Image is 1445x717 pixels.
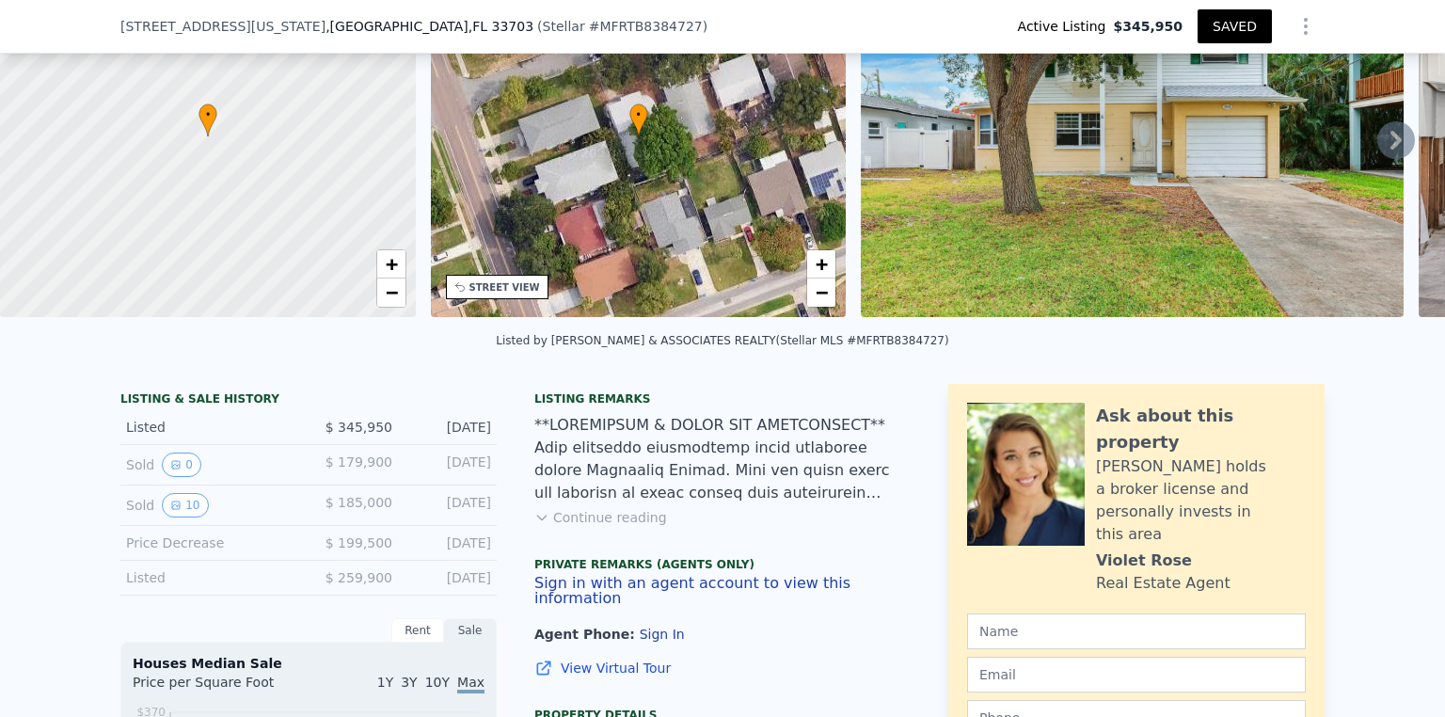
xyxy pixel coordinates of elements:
[629,106,648,123] span: •
[407,493,491,518] div: [DATE]
[469,280,540,295] div: STREET VIEW
[126,568,294,587] div: Listed
[326,17,533,36] span: , [GEOGRAPHIC_DATA]
[543,19,585,34] span: Stellar
[534,627,640,642] span: Agent Phone:
[807,279,835,307] a: Zoom out
[407,418,491,437] div: [DATE]
[1096,455,1306,546] div: [PERSON_NAME] holds a broker license and personally invests in this area
[1096,572,1231,595] div: Real Estate Agent
[120,17,326,36] span: [STREET_ADDRESS][US_STATE]
[1113,17,1183,36] span: $345,950
[496,334,948,347] div: Listed by [PERSON_NAME] & ASSOCIATES REALTY (Stellar MLS #MFRTB8384727)
[377,250,405,279] a: Zoom in
[534,391,911,406] div: Listing remarks
[126,453,294,477] div: Sold
[640,627,685,642] button: Sign In
[534,659,911,677] a: View Virtual Tour
[120,391,497,410] div: LISTING & SALE HISTORY
[1018,17,1114,36] span: Active Listing
[162,493,208,518] button: View historical data
[534,508,667,527] button: Continue reading
[401,675,417,690] span: 3Y
[534,576,911,606] button: Sign in with an agent account to view this information
[326,454,392,470] span: $ 179,900
[326,495,392,510] span: $ 185,000
[444,618,497,643] div: Sale
[468,19,533,34] span: , FL 33703
[816,252,828,276] span: +
[534,557,911,576] div: Private Remarks (Agents Only)
[133,654,484,673] div: Houses Median Sale
[967,657,1306,693] input: Email
[377,675,393,690] span: 1Y
[385,280,397,304] span: −
[391,618,444,643] div: Rent
[967,613,1306,649] input: Name
[1287,8,1325,45] button: Show Options
[807,250,835,279] a: Zoom in
[407,453,491,477] div: [DATE]
[1096,550,1192,572] div: Violet Rose
[326,535,392,550] span: $ 199,500
[126,493,294,518] div: Sold
[126,418,294,437] div: Listed
[457,675,484,693] span: Max
[326,420,392,435] span: $ 345,950
[1198,9,1272,43] button: SAVED
[425,675,450,690] span: 10Y
[1096,403,1306,455] div: Ask about this property
[126,534,294,552] div: Price Decrease
[326,570,392,585] span: $ 259,900
[407,568,491,587] div: [DATE]
[198,104,217,136] div: •
[162,453,201,477] button: View historical data
[537,17,707,36] div: ( )
[629,104,648,136] div: •
[133,673,309,703] div: Price per Square Foot
[198,106,217,123] span: •
[534,414,911,504] div: **LOREMIPSUM & DOLOR SIT AMETCONSECT** Adip elitseddo eiusmodtemp incid utlaboree dolore Magnaali...
[407,534,491,552] div: [DATE]
[385,252,397,276] span: +
[377,279,405,307] a: Zoom out
[816,280,828,304] span: −
[589,19,703,34] span: # MFRTB8384727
